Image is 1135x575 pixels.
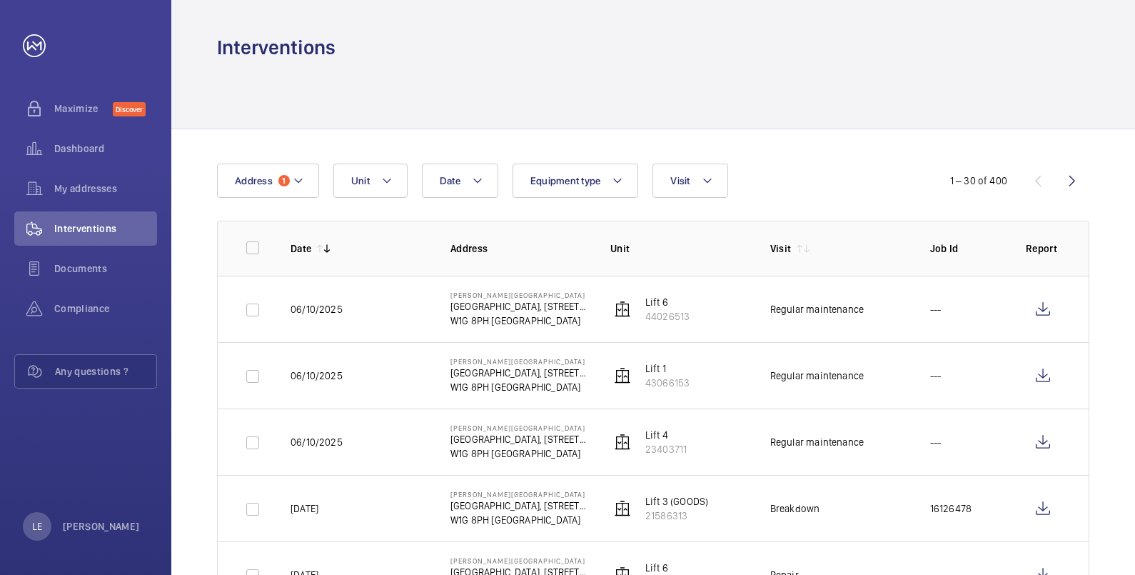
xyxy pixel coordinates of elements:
p: [PERSON_NAME][GEOGRAPHIC_DATA] [450,490,587,499]
span: Documents [54,261,157,276]
img: elevator.svg [614,301,631,318]
p: --- [930,435,942,449]
span: Maximize [54,101,113,116]
p: [PERSON_NAME][GEOGRAPHIC_DATA] [450,357,587,366]
p: W1G 8PH [GEOGRAPHIC_DATA] [450,446,587,461]
p: [DATE] [291,501,318,516]
p: Lift 3 (GOODS) [645,494,709,509]
p: 44026513 [645,309,690,324]
p: Address [450,241,587,256]
h1: Interventions [217,34,336,61]
p: W1G 8PH [GEOGRAPHIC_DATA] [450,380,587,394]
p: 06/10/2025 [291,369,343,383]
span: Discover [113,102,146,116]
p: 43066153 [645,376,690,390]
img: elevator.svg [614,434,631,451]
p: [GEOGRAPHIC_DATA], [STREET_ADDRESS][PERSON_NAME], [450,299,587,314]
div: 1 – 30 of 400 [950,174,1007,188]
img: elevator.svg [614,500,631,517]
p: [PERSON_NAME] [63,519,140,534]
p: 06/10/2025 [291,435,343,449]
span: 1 [278,175,290,186]
p: [GEOGRAPHIC_DATA], [STREET_ADDRESS][PERSON_NAME], [450,432,587,446]
p: [PERSON_NAME][GEOGRAPHIC_DATA] [450,556,587,565]
p: LE [32,519,42,534]
p: Lift 1 [645,361,690,376]
p: [GEOGRAPHIC_DATA], [STREET_ADDRESS][PERSON_NAME], [450,366,587,380]
p: [PERSON_NAME][GEOGRAPHIC_DATA] [450,291,587,299]
span: Interventions [54,221,157,236]
div: Regular maintenance [770,369,864,383]
span: Address [235,175,273,186]
div: Regular maintenance [770,302,864,316]
p: Report [1026,241,1060,256]
span: My addresses [54,181,157,196]
span: Date [440,175,460,186]
p: 06/10/2025 [291,302,343,316]
button: Equipment type [513,164,639,198]
span: Equipment type [530,175,601,186]
button: Visit [652,164,727,198]
span: Dashboard [54,141,157,156]
p: W1G 8PH [GEOGRAPHIC_DATA] [450,513,587,527]
span: Compliance [54,301,157,316]
button: Date [422,164,498,198]
span: Unit [351,175,370,186]
p: W1G 8PH [GEOGRAPHIC_DATA] [450,314,587,328]
p: --- [930,369,942,383]
p: --- [930,302,942,316]
p: [PERSON_NAME][GEOGRAPHIC_DATA] [450,424,587,432]
p: Visit [770,241,792,256]
p: Lift 6 [645,295,690,309]
div: Regular maintenance [770,435,864,449]
p: 23403711 [645,442,687,456]
p: Job Id [930,241,1003,256]
p: Unit [610,241,747,256]
p: 21586313 [645,509,709,523]
p: Date [291,241,311,256]
img: elevator.svg [614,367,631,384]
p: 16126478 [930,501,972,516]
p: Lift 6 [645,561,690,575]
div: Breakdown [770,501,820,516]
button: Address1 [217,164,319,198]
p: Lift 4 [645,428,687,442]
p: [GEOGRAPHIC_DATA], [STREET_ADDRESS][PERSON_NAME], [450,499,587,513]
span: Visit [670,175,690,186]
button: Unit [333,164,408,198]
span: Any questions ? [55,364,156,379]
